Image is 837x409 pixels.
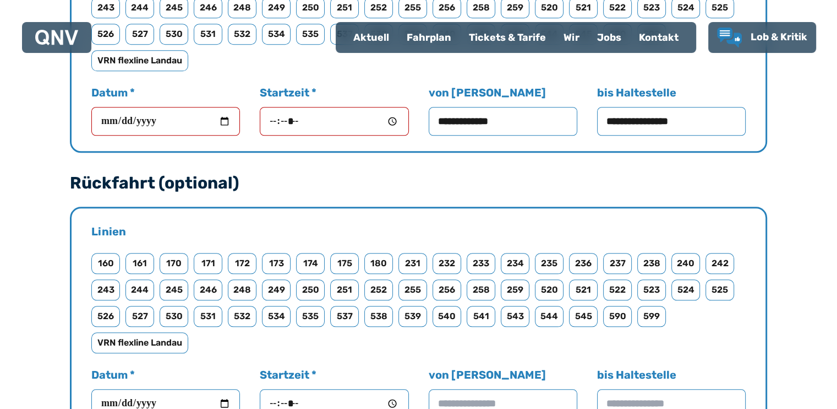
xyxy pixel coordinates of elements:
[35,26,78,49] a: QNV Logo
[70,175,239,191] legend: Rückfahrt (optional)
[260,107,408,136] input: Startzeit *
[597,107,746,136] input: bis Haltestelle
[429,107,577,136] input: von [PERSON_NAME]
[429,85,577,136] label: von [PERSON_NAME]
[751,31,807,43] span: Lob & Kritik
[398,23,460,52] a: Fahrplan
[260,85,408,136] label: Startzeit *
[35,30,78,45] img: QNV Logo
[460,23,555,52] a: Tickets & Tarife
[597,85,746,136] label: bis Haltestelle
[91,107,240,136] input: Datum *
[555,23,588,52] a: Wir
[91,224,126,239] legend: Linien
[717,28,807,47] a: Lob & Kritik
[630,23,687,52] a: Kontakt
[344,23,398,52] a: Aktuell
[588,23,630,52] a: Jobs
[91,85,240,136] label: Datum *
